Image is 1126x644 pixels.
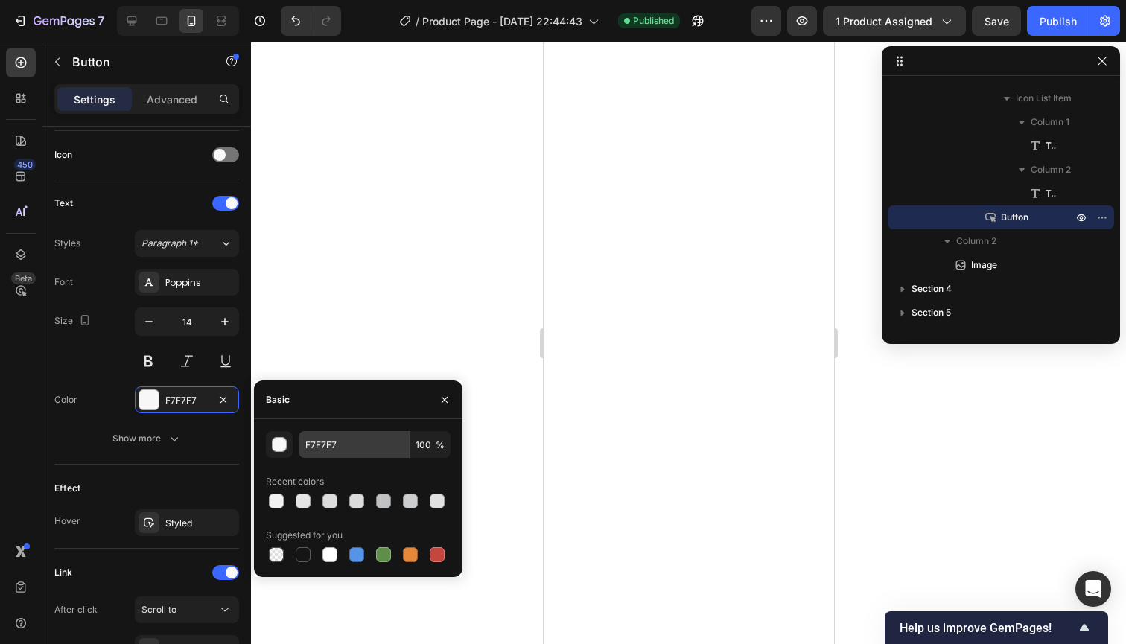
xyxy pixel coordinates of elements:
[54,393,77,407] div: Color
[54,425,239,452] button: Show more
[422,13,582,29] span: Product Page - [DATE] 22:44:43
[1040,13,1077,29] div: Publish
[1027,6,1090,36] button: Publish
[54,482,80,495] div: Effect
[985,15,1009,28] span: Save
[14,159,36,170] div: 450
[299,431,409,458] input: Eg: FFFFFF
[1031,162,1071,177] span: Column 2
[266,475,324,488] div: Recent colors
[544,42,834,644] iframe: Design area
[147,92,197,107] p: Advanced
[54,148,72,162] div: Icon
[54,197,73,210] div: Text
[141,237,198,250] span: Paragraph 1*
[281,6,341,36] div: Undo/Redo
[1046,138,1057,153] span: Text block
[436,439,445,452] span: %
[1001,210,1028,225] span: Button
[141,604,176,615] span: Scroll to
[633,14,674,28] span: Published
[836,13,932,29] span: 1 product assigned
[912,281,952,296] span: Section 4
[956,234,996,249] span: Column 2
[112,431,182,446] div: Show more
[54,514,80,528] div: Hover
[72,53,199,71] p: Button
[900,621,1075,635] span: Help us improve GemPages!
[54,311,94,331] div: Size
[1046,186,1057,201] span: Text block
[135,596,239,623] button: Scroll to
[416,13,419,29] span: /
[11,272,36,284] div: Beta
[165,517,235,530] div: Styled
[266,393,290,407] div: Basic
[54,275,73,289] div: Font
[54,603,98,616] div: After click
[1075,571,1111,607] div: Open Intercom Messenger
[1016,91,1072,106] span: Icon List Item
[823,6,966,36] button: 1 product assigned
[971,258,997,272] span: Image
[912,305,951,320] span: Section 5
[165,276,235,290] div: Poppins
[266,529,343,542] div: Suggested for you
[165,394,209,407] div: F7F7F7
[1031,115,1069,130] span: Column 1
[98,12,104,30] p: 7
[6,6,111,36] button: 7
[74,92,115,107] p: Settings
[135,230,239,257] button: Paragraph 1*
[972,6,1021,36] button: Save
[54,566,72,579] div: Link
[900,619,1093,637] button: Show survey - Help us improve GemPages!
[54,237,80,250] div: Styles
